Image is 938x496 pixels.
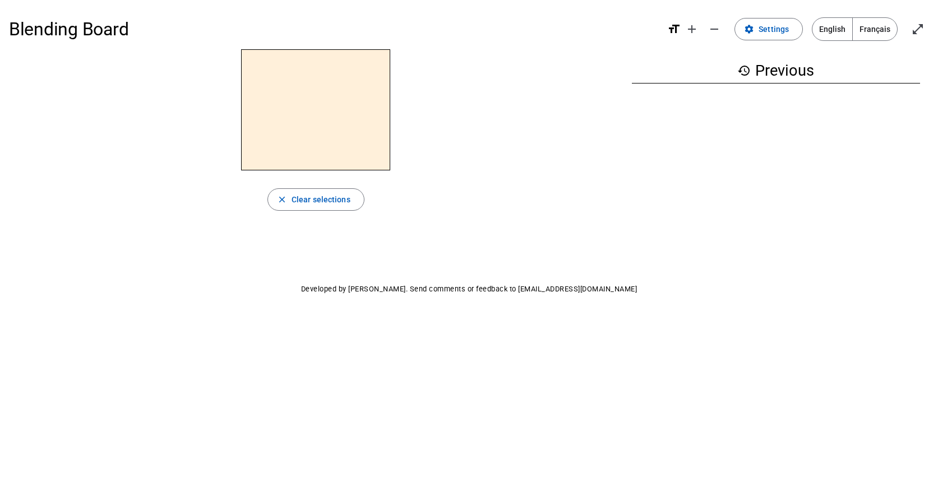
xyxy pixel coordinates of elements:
button: Settings [734,18,803,40]
mat-icon: remove [708,22,721,36]
h3: Previous [632,58,920,84]
button: Increase font size [681,18,703,40]
h1: Blending Board [9,11,658,47]
span: Français [853,18,897,40]
span: Clear selections [292,193,350,206]
mat-icon: settings [744,24,754,34]
p: Developed by [PERSON_NAME]. Send comments or feedback to [EMAIL_ADDRESS][DOMAIN_NAME] [9,282,929,296]
span: Settings [759,22,789,36]
button: Decrease font size [703,18,726,40]
span: English [812,18,852,40]
button: Clear selections [267,188,364,211]
button: Enter full screen [907,18,929,40]
mat-button-toggle-group: Language selection [812,17,898,41]
mat-icon: format_size [667,22,681,36]
mat-icon: close [277,194,287,205]
mat-icon: open_in_full [911,22,925,36]
mat-icon: add [685,22,699,36]
mat-icon: history [737,64,751,77]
